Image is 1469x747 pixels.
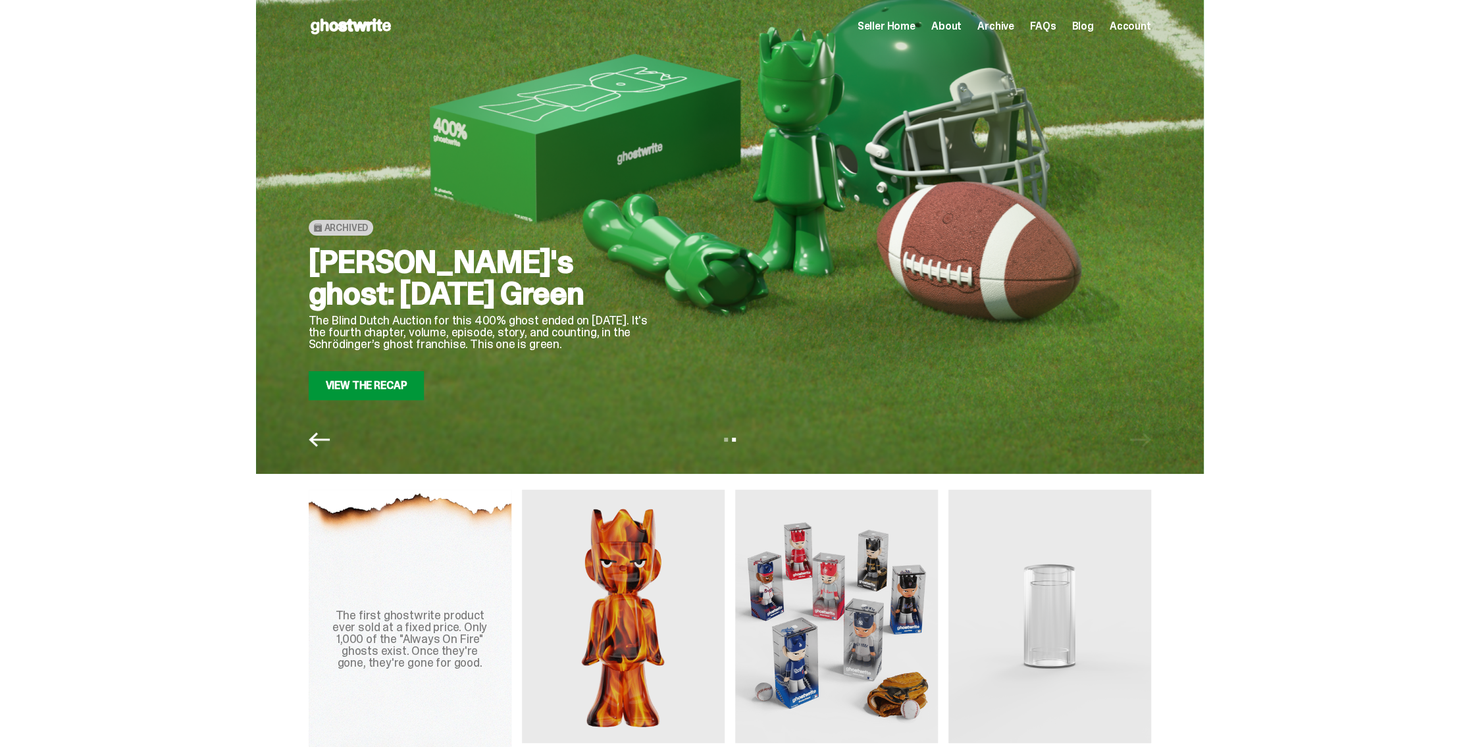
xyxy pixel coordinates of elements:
[724,438,728,442] button: View slide 1
[977,21,1014,32] a: Archive
[1030,21,1056,32] a: FAQs
[732,438,736,442] button: View slide 2
[309,371,425,400] a: View the Recap
[324,222,369,233] span: Archived
[309,315,651,350] p: The Blind Dutch Auction for this 400% ghost ended on [DATE]. It's the fourth chapter, volume, epi...
[858,21,915,32] a: Seller Home
[1071,21,1093,32] a: Blog
[309,246,651,309] h2: [PERSON_NAME]'s ghost: [DATE] Green
[1110,21,1151,32] a: Account
[931,21,962,32] a: About
[324,609,496,669] div: The first ghostwrite product ever sold at a fixed price. Only 1,000 of the "Always On Fire" ghost...
[948,490,1151,743] img: Display Case for 100% ghosts
[309,429,330,450] button: Previous
[522,490,725,743] img: Always On Fire
[735,490,938,743] img: Game Face (2025)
